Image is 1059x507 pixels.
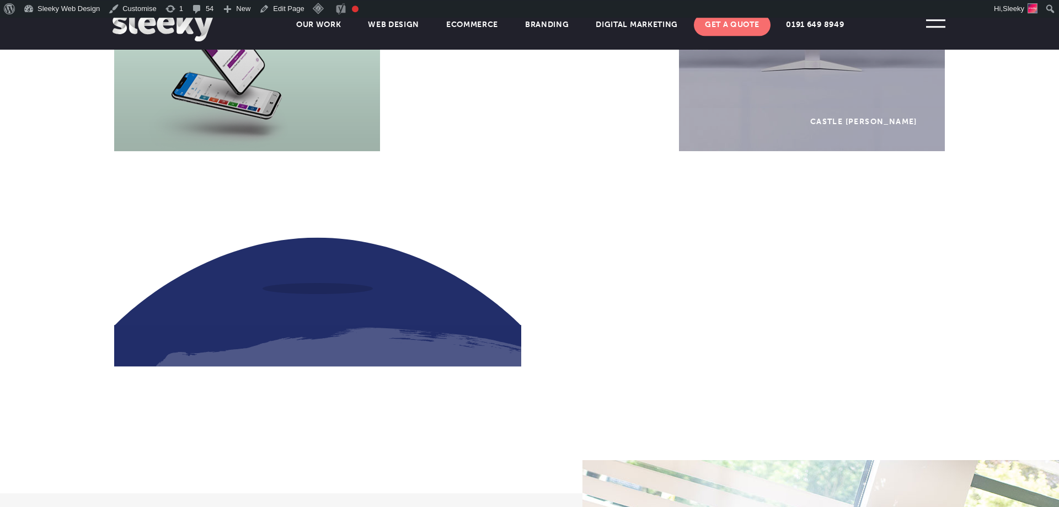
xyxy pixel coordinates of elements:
[357,14,430,36] a: Web Design
[775,14,855,36] a: 0191 649 8949
[694,14,771,36] a: Get A Quote
[514,14,580,36] a: Branding
[285,14,352,36] a: Our Work
[113,8,213,41] img: Sleeky Web Design Newcastle
[435,14,509,36] a: Ecommerce
[1028,3,1037,13] img: sleeky-avatar.svg
[205,168,431,294] img: Primula Mature Cheese
[352,6,359,12] div: Focus keyphrase not set
[1003,4,1024,13] span: Sleeky
[114,168,521,366] a: Primula Light Cheese Primula Mature Cheese
[585,14,689,36] a: Digital Marketing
